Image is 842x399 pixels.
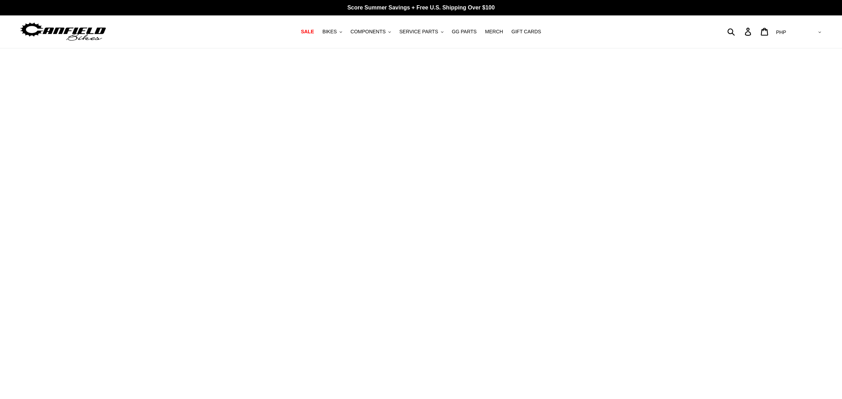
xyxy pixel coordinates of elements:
[347,27,394,36] button: COMPONENTS
[19,21,107,43] img: Canfield Bikes
[319,27,346,36] button: BIKES
[731,24,749,39] input: Search
[298,27,318,36] a: SALE
[322,29,337,35] span: BIKES
[508,27,545,36] a: GIFT CARDS
[485,29,503,35] span: MERCH
[399,29,438,35] span: SERVICE PARTS
[452,29,477,35] span: GG PARTS
[301,29,314,35] span: SALE
[396,27,447,36] button: SERVICE PARTS
[448,27,480,36] a: GG PARTS
[482,27,507,36] a: MERCH
[512,29,541,35] span: GIFT CARDS
[350,29,386,35] span: COMPONENTS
